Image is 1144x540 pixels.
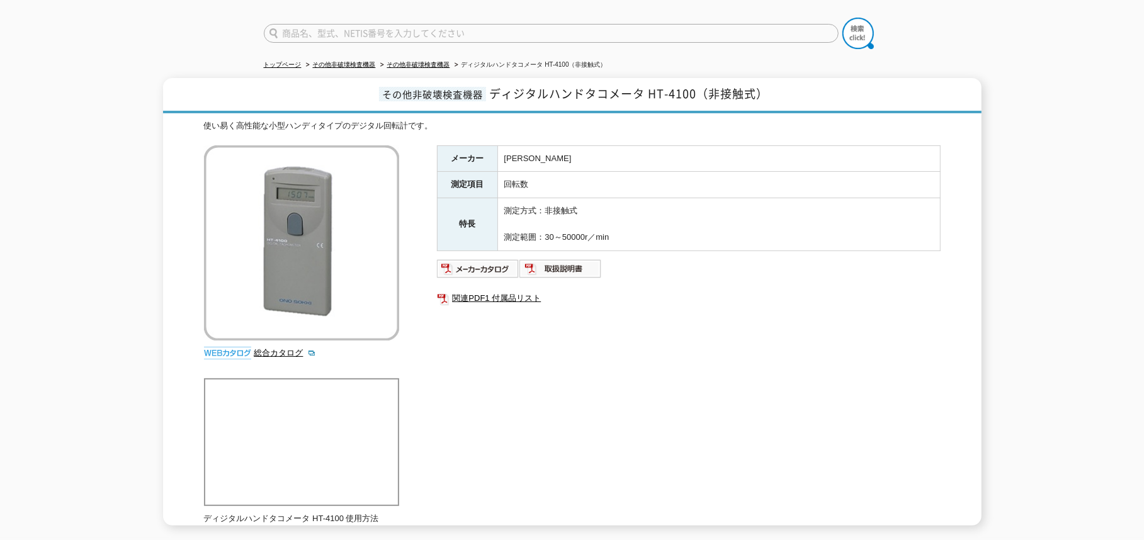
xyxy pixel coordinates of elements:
[497,172,940,198] td: 回転数
[497,145,940,172] td: [PERSON_NAME]
[452,59,607,72] li: ディジタルハンドタコメータ HT-4100（非接触式）
[437,290,941,307] a: 関連PDF1 付属品リスト
[254,348,316,357] a: 総合カタログ
[437,259,519,279] img: メーカーカタログ
[489,85,768,102] span: ディジタルハンドタコメータ HT-4100（非接触式）
[387,61,450,68] a: その他非破壊検査機器
[437,267,519,276] a: メーカーカタログ
[204,347,251,359] img: webカタログ
[264,24,839,43] input: 商品名、型式、NETIS番号を入力してください
[204,145,399,340] img: ディジタルハンドタコメータ HT-4100（非接触式）
[379,87,486,101] span: その他非破壊検査機器
[437,172,497,198] th: 測定項目
[437,145,497,172] th: メーカー
[204,512,399,526] p: ディジタルハンドタコメータ HT-4100 使用方法
[264,61,302,68] a: トップページ
[313,61,376,68] a: その他非破壊検査機器
[519,259,602,279] img: 取扱説明書
[519,267,602,276] a: 取扱説明書
[437,198,497,250] th: 特長
[204,120,941,133] div: 使い易く高性能な小型ハンディタイプのデジタル回転計です。
[842,18,874,49] img: btn_search.png
[497,198,940,250] td: 測定方式：非接触式 測定範囲：30～50000r／min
